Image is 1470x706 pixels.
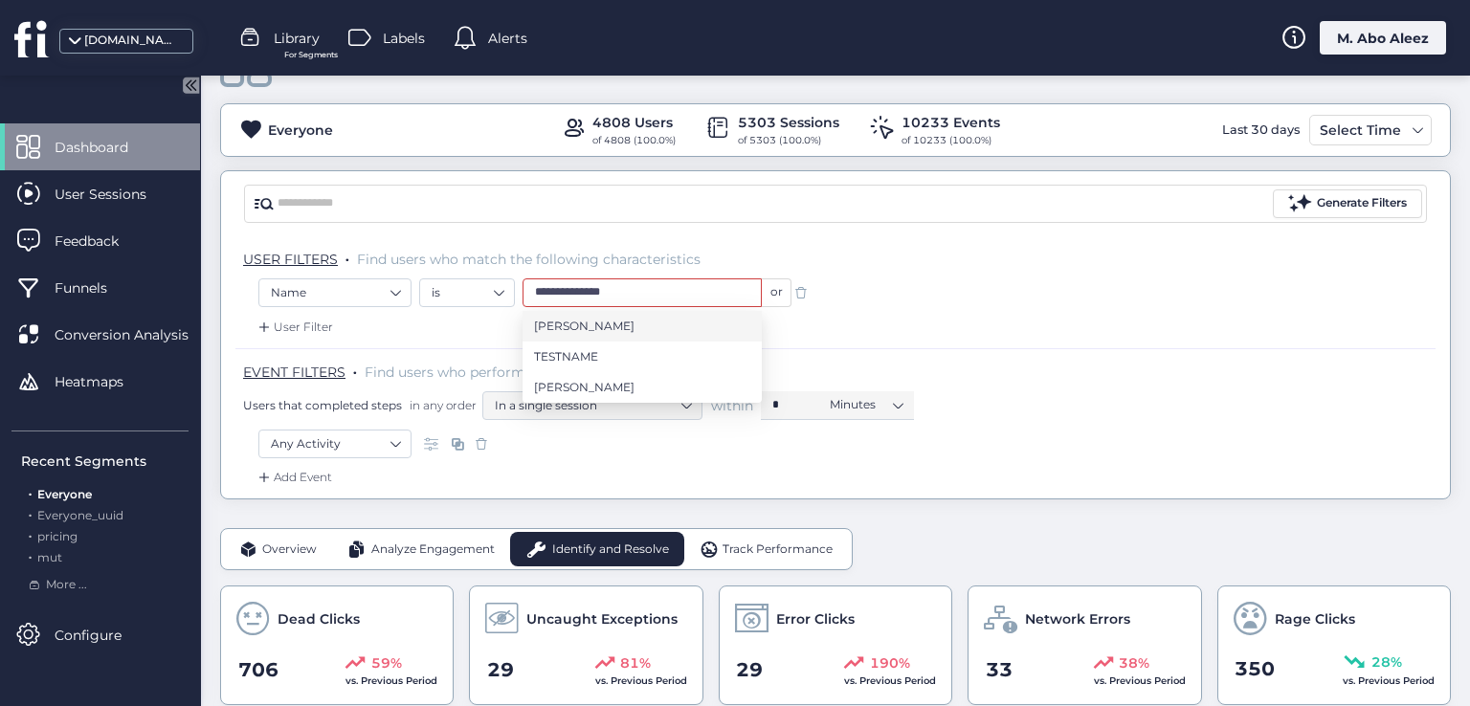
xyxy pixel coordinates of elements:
span: 38% [1119,652,1149,673]
nz-select-item: Minutes [830,390,902,419]
span: pricing [37,529,78,543]
span: TESTNAME [534,346,598,367]
span: Track Performance [723,541,833,559]
span: Everyone [37,487,92,501]
div: Last 30 days [1217,115,1304,145]
span: Find users who performed these events [365,364,630,381]
span: 350 [1235,654,1275,684]
nz-select-item: In a single session [495,391,690,420]
span: vs. Previous Period [345,674,437,687]
span: Dashboard [55,137,157,158]
span: More ... [46,576,87,594]
span: 81% [620,652,651,673]
nz-select-item: is [432,278,502,307]
div: of 10233 (100.0%) [902,133,1000,148]
div: Add Event [255,468,332,487]
span: . [29,546,32,564]
div: [DOMAIN_NAME] [84,32,180,50]
span: USER FILTERS [243,251,338,268]
span: Funnels [55,277,136,298]
span: Uncaught Exceptions [526,608,678,629]
span: 33 [986,655,1013,685]
div: Recent Segments [21,451,189,472]
span: . [29,504,32,522]
div: User Filter [255,318,333,337]
span: Error Clicks [776,608,855,629]
span: EVENT FILTERS [243,364,345,381]
span: Identify and Resolve [552,541,669,559]
span: Configure [55,625,150,646]
span: 28% [1371,651,1402,673]
li: Hamed Abdelhaq [523,311,762,342]
span: vs. Previous Period [844,674,936,687]
span: 29 [736,655,763,685]
span: vs. Previous Period [1343,674,1435,687]
div: Select Time [1315,119,1406,142]
span: mut [37,550,62,564]
span: Labels [383,28,425,49]
span: Conversion Analysis [55,324,217,345]
span: . [345,247,349,266]
span: Dead Clicks [278,608,360,629]
div: of 4808 (100.0%) [592,133,676,148]
span: Find users who match the following characteristics [357,251,701,268]
span: Everyone_uuid [37,508,123,522]
div: or [762,278,791,307]
li: TESTNAME [523,342,762,372]
span: User Sessions [55,184,175,205]
span: For Segments [284,49,338,61]
span: Network Errors [1025,608,1130,629]
div: 5303 Sessions [738,112,839,133]
span: 29 [487,655,514,685]
span: vs. Previous Period [1094,674,1186,687]
div: 4808 Users [592,112,676,133]
span: . [29,483,32,501]
span: [PERSON_NAME] [534,316,635,337]
div: Generate Filters [1317,194,1407,212]
span: Feedback [55,231,147,252]
span: in any order [406,397,477,413]
span: 59% [371,652,402,673]
li: mohammed [523,372,762,403]
span: 706 [238,655,278,685]
span: . [29,525,32,543]
span: Users that completed steps [243,397,402,413]
span: 190% [870,652,910,673]
div: of 5303 (100.0%) [738,133,839,148]
span: Library [274,28,320,49]
span: Analyze Engagement [371,541,495,559]
nz-select-item: Name [271,278,399,307]
span: Heatmaps [55,371,152,392]
button: Generate Filters [1273,189,1422,218]
div: Everyone [268,120,333,141]
nz-select-item: Any Activity [271,430,399,458]
div: M. Abo Aleez [1320,21,1446,55]
span: . [353,360,357,379]
span: Rage Clicks [1275,608,1355,629]
div: 10233 Events [902,112,1000,133]
span: Overview [262,541,317,559]
span: Alerts [488,28,527,49]
span: [PERSON_NAME] [534,377,635,398]
span: vs. Previous Period [595,674,687,687]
